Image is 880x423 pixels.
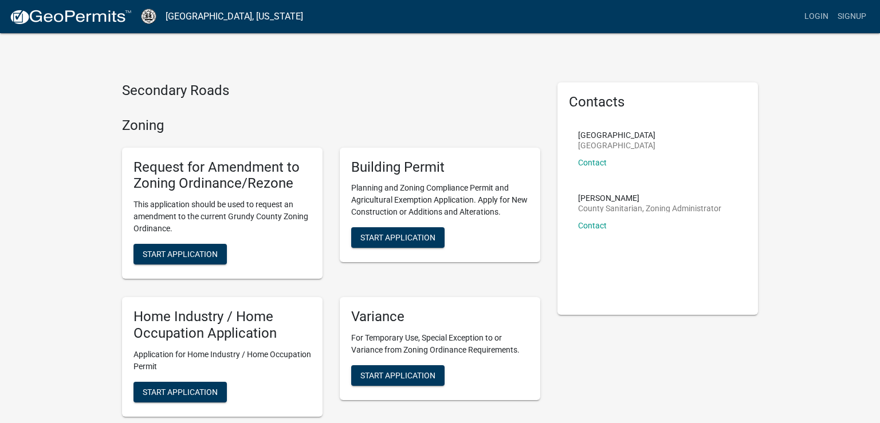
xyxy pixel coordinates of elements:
[122,117,540,134] h4: Zoning
[351,182,529,218] p: Planning and Zoning Compliance Permit and Agricultural Exemption Application. Apply for New Const...
[578,194,721,202] p: [PERSON_NAME]
[133,159,311,192] h5: Request for Amendment to Zoning Ordinance/Rezone
[578,131,655,139] p: [GEOGRAPHIC_DATA]
[133,349,311,373] p: Application for Home Industry / Home Occupation Permit
[351,227,445,248] button: Start Application
[833,6,871,27] a: Signup
[351,365,445,386] button: Start Application
[578,204,721,212] p: County Sanitarian, Zoning Administrator
[122,82,540,99] h4: Secondary Roads
[578,141,655,149] p: [GEOGRAPHIC_DATA]
[569,94,747,110] h5: Contacts
[133,199,311,235] p: This application should be used to request an amendment to the current Grundy County Zoning Ordin...
[360,233,435,242] span: Start Application
[133,244,227,264] button: Start Application
[360,370,435,379] span: Start Application
[351,159,529,176] h5: Building Permit
[141,9,156,24] img: Grundy County, Iowa
[800,6,833,27] a: Login
[133,309,311,342] h5: Home Industry / Home Occupation Application
[578,158,607,167] a: Contact
[166,7,303,26] a: [GEOGRAPHIC_DATA], [US_STATE]
[133,382,227,402] button: Start Application
[143,387,218,396] span: Start Application
[351,309,529,325] h5: Variance
[578,221,607,230] a: Contact
[143,250,218,259] span: Start Application
[351,332,529,356] p: For Temporary Use, Special Exception to or Variance from Zoning Ordinance Requirements.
